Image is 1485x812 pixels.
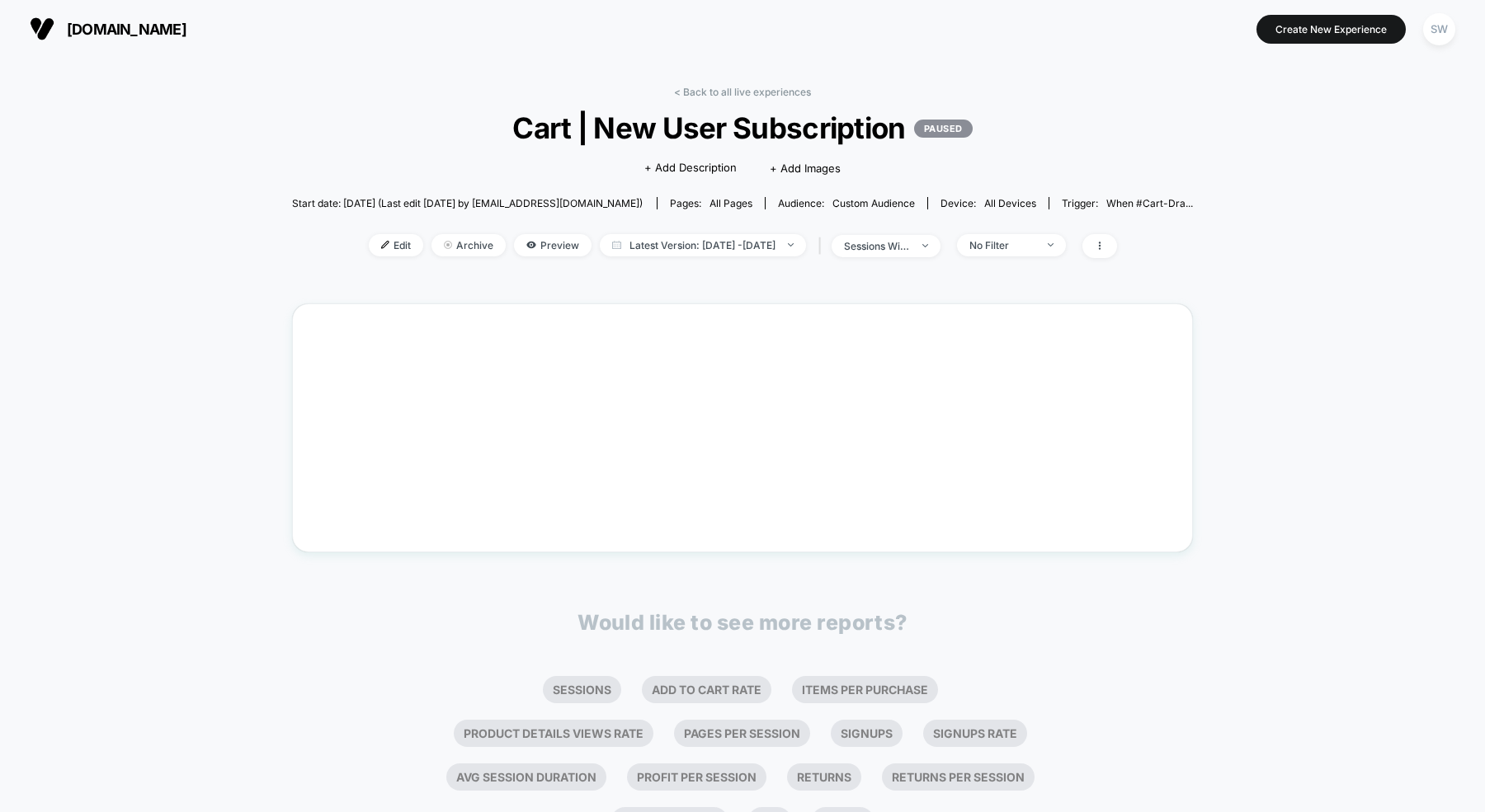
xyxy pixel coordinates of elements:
p: Would like to see more reports? [577,610,907,635]
span: | [814,234,832,258]
img: edit [381,241,389,249]
span: Preview [514,234,592,256]
span: Edit [369,234,423,256]
button: Create New Experience [1256,15,1406,44]
li: Avg Session Duration [446,763,606,791]
span: Latest Version: [DATE] - [DATE] [600,234,806,256]
div: No Filter [969,239,1035,251]
li: Product Details Views Rate [454,720,653,747]
li: Signups [831,720,903,747]
li: Returns Per Session [882,763,1035,791]
span: When #cart-dra... [1106,197,1193,209]
button: [DOMAIN_NAME] [25,16,191,42]
span: Archive [431,234,506,256]
img: end [788,243,794,246]
img: end [922,244,928,247]
div: Trigger: [1062,197,1193,209]
li: Returns [787,763,861,791]
p: PAUSED [914,120,973,138]
span: + Add Description [644,160,737,176]
button: SW [1418,12,1460,46]
a: < Back to all live experiences [674,86,811,98]
img: end [444,241,452,249]
span: all devices [984,197,1036,209]
li: Profit Per Session [627,763,766,791]
li: Sessions [543,676,621,703]
img: Visually logo [30,16,54,41]
li: Add To Cart Rate [642,676,771,703]
li: Signups Rate [923,720,1027,747]
li: Items Per Purchase [792,676,938,703]
span: + Add Images [770,162,841,175]
div: Pages: [670,197,752,209]
img: end [1048,243,1054,246]
div: SW [1423,13,1455,45]
li: Pages Per Session [674,720,810,747]
div: Audience: [778,197,915,209]
span: Device: [927,197,1049,209]
span: Custom Audience [832,197,915,209]
span: Start date: [DATE] (Last edit [DATE] by [EMAIL_ADDRESS][DOMAIN_NAME]) [292,197,643,209]
span: all pages [709,197,752,209]
span: Cart | New User Subscription [337,110,1148,145]
img: calendar [612,241,621,249]
div: sessions with impression [844,240,910,252]
span: [DOMAIN_NAME] [67,21,186,38]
